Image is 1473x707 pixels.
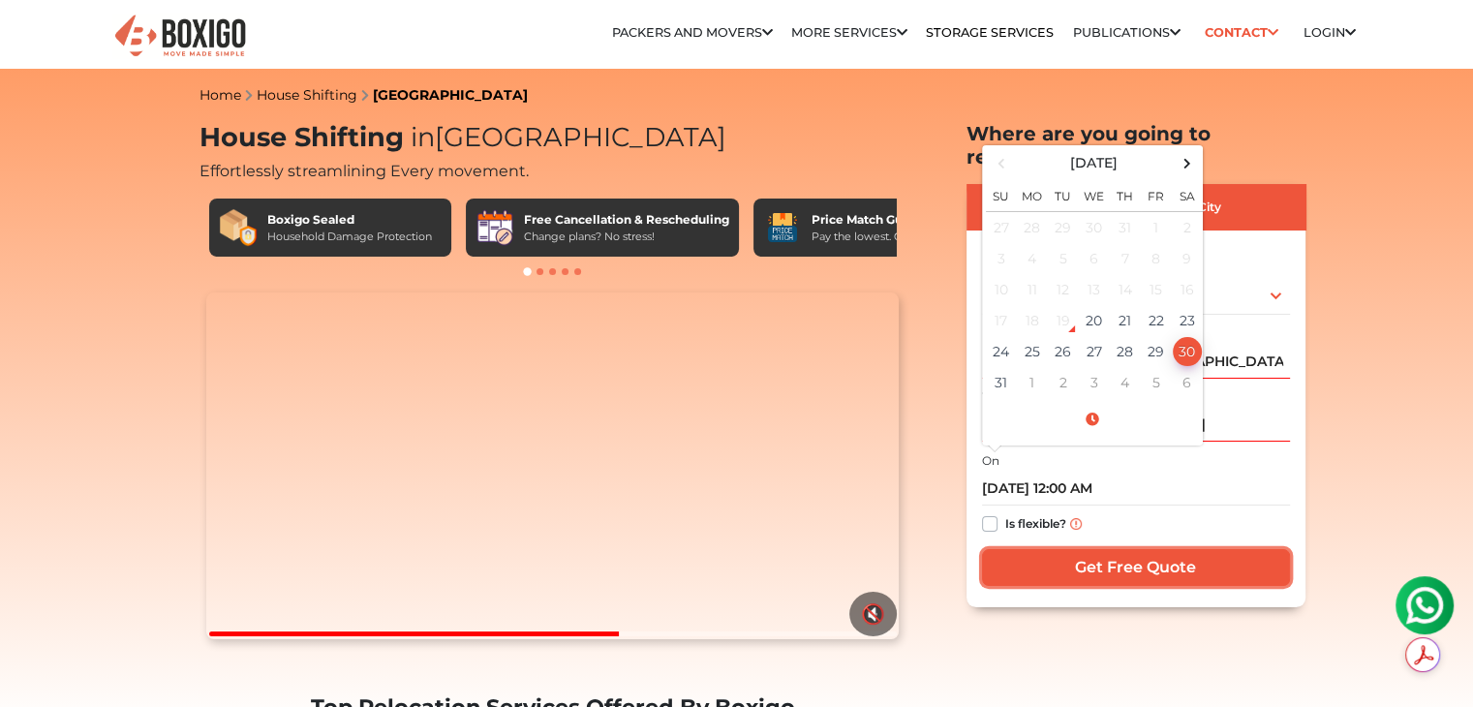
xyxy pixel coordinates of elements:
span: Next Month [1174,150,1200,176]
img: Boxigo [112,13,248,60]
img: whatsapp-icon.svg [19,19,58,58]
th: Sa [1172,177,1203,212]
label: On [982,452,999,470]
div: Price Match Guarantee [812,211,959,229]
img: Price Match Guarantee [763,208,802,247]
div: Change plans? No stress! [524,229,729,245]
th: Th [1110,177,1141,212]
div: Household Damage Protection [267,229,432,245]
div: Pay the lowest. Guaranteed! [812,229,959,245]
img: Boxigo Sealed [219,208,258,247]
a: Contact [1199,17,1285,47]
a: Publications [1073,25,1181,40]
th: Fr [1141,177,1172,212]
img: Free Cancellation & Rescheduling [476,208,514,247]
a: Home [199,86,241,104]
h2: Where are you going to relocate? [967,122,1305,169]
a: [GEOGRAPHIC_DATA] [373,86,528,104]
span: Previous Month [988,150,1014,176]
button: 🔇 [849,592,897,636]
h1: House Shifting [199,122,906,154]
a: Login [1304,25,1356,40]
span: in [411,121,435,153]
div: 19 [1049,306,1078,335]
a: Storage Services [926,25,1054,40]
div: Boxigo Sealed [267,211,432,229]
a: House Shifting [257,86,357,104]
th: Tu [1048,177,1079,212]
input: Moving date [982,472,1290,506]
a: Packers and Movers [612,25,773,40]
label: Is flexible? [1005,512,1066,533]
a: More services [791,25,907,40]
div: Free Cancellation & Rescheduling [524,211,729,229]
a: Select Time [986,411,1199,428]
span: [GEOGRAPHIC_DATA] [404,121,726,153]
input: Get Free Quote [982,549,1290,586]
th: Mo [1017,177,1048,212]
video: Your browser does not support the video tag. [206,292,899,639]
th: Select Month [1017,149,1172,177]
th: We [1079,177,1110,212]
th: Su [986,177,1017,212]
img: info [1070,518,1082,530]
span: Effortlessly streamlining Every movement. [199,162,529,180]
